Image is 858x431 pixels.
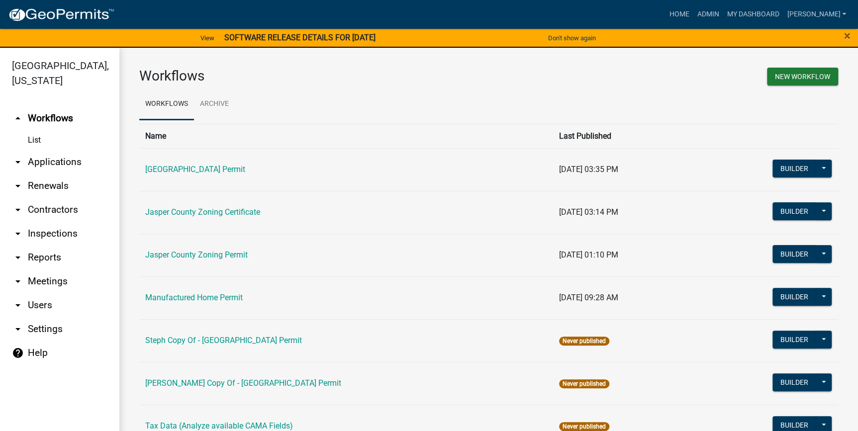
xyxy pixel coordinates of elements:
[145,250,248,259] a: Jasper County Zoning Permit
[783,5,850,24] a: [PERSON_NAME]
[145,165,245,174] a: [GEOGRAPHIC_DATA] Permit
[559,379,609,388] span: Never published
[145,378,341,388] a: [PERSON_NAME] Copy Of - [GEOGRAPHIC_DATA] Permit
[224,33,376,42] strong: SOFTWARE RELEASE DETAILS FOR [DATE]
[772,160,816,177] button: Builder
[559,165,618,174] span: [DATE] 03:35 PM
[772,245,816,263] button: Builder
[12,347,24,359] i: help
[665,5,693,24] a: Home
[139,88,194,120] a: Workflows
[145,207,260,217] a: Jasper County Zoning Certificate
[772,331,816,348] button: Builder
[559,293,618,302] span: [DATE] 09:28 AM
[12,180,24,192] i: arrow_drop_down
[12,252,24,263] i: arrow_drop_down
[12,323,24,335] i: arrow_drop_down
[194,88,235,120] a: Archive
[693,5,723,24] a: Admin
[139,68,481,85] h3: Workflows
[553,124,695,148] th: Last Published
[844,29,851,43] span: ×
[139,124,553,148] th: Name
[559,207,618,217] span: [DATE] 03:14 PM
[12,156,24,168] i: arrow_drop_down
[772,202,816,220] button: Builder
[12,204,24,216] i: arrow_drop_down
[145,336,302,345] a: Steph Copy Of - [GEOGRAPHIC_DATA] Permit
[12,228,24,240] i: arrow_drop_down
[12,112,24,124] i: arrow_drop_up
[559,250,618,259] span: [DATE] 01:10 PM
[544,30,600,46] button: Don't show again
[767,68,838,86] button: New Workflow
[844,30,851,42] button: Close
[723,5,783,24] a: My Dashboard
[559,337,609,345] span: Never published
[559,422,609,431] span: Never published
[196,30,218,46] a: View
[772,373,816,391] button: Builder
[12,275,24,287] i: arrow_drop_down
[145,293,243,302] a: Manufactured Home Permit
[12,299,24,311] i: arrow_drop_down
[772,288,816,306] button: Builder
[145,421,293,431] a: Tax Data (Analyze available CAMA Fields)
